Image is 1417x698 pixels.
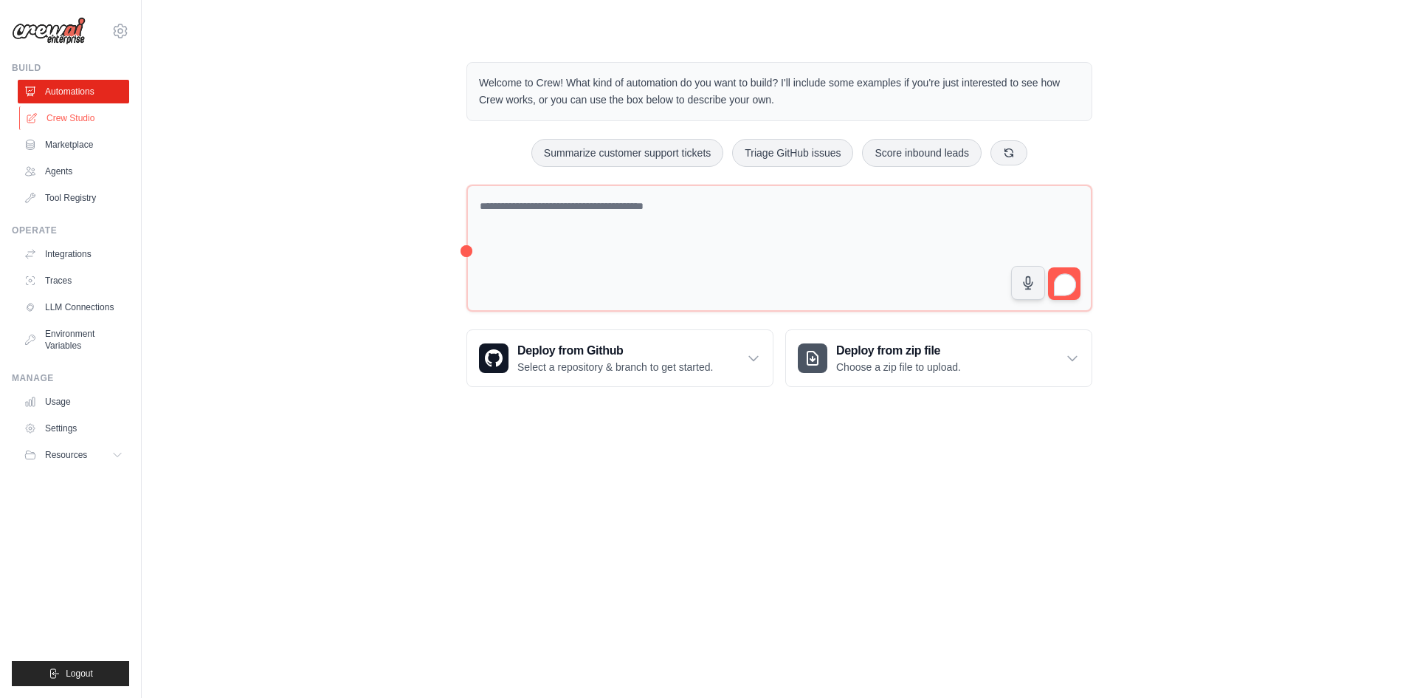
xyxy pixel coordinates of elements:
[517,360,713,374] p: Select a repository & branch to get started.
[18,322,129,357] a: Environment Variables
[479,75,1080,109] p: Welcome to Crew! What kind of automation do you want to build? I'll include some examples if you'...
[18,390,129,414] a: Usage
[12,62,129,74] div: Build
[19,106,131,130] a: Crew Studio
[18,443,129,467] button: Resources
[66,668,93,680] span: Logout
[12,661,129,686] button: Logout
[732,139,853,167] button: Triage GitHub issues
[836,342,961,360] h3: Deploy from zip file
[531,139,723,167] button: Summarize customer support tickets
[18,295,129,319] a: LLM Connections
[12,372,129,384] div: Manage
[18,133,129,157] a: Marketplace
[18,160,129,183] a: Agents
[18,242,129,266] a: Integrations
[862,139,982,167] button: Score inbound leads
[18,186,129,210] a: Tool Registry
[466,185,1092,312] textarea: To enrich screen reader interactions, please activate Accessibility in Grammarly extension settings
[45,449,87,461] span: Resources
[12,17,86,45] img: Logo
[12,225,129,236] div: Operate
[836,360,961,374] p: Choose a zip file to upload.
[517,342,713,360] h3: Deploy from Github
[18,417,129,440] a: Settings
[18,80,129,103] a: Automations
[18,269,129,292] a: Traces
